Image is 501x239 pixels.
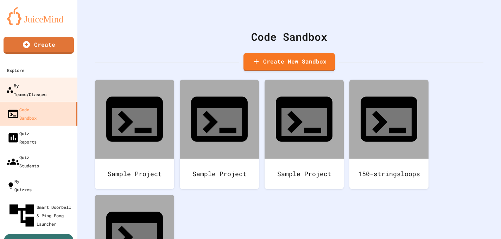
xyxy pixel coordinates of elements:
[7,201,75,230] div: Smart Doorbell & Ping Pong Launcher
[7,7,70,25] img: logo-orange.svg
[349,80,429,189] a: 150-stringsloops
[7,66,24,74] div: Explore
[6,81,46,98] div: My Teams/Classes
[349,159,429,189] div: 150-stringsloops
[7,177,32,194] div: My Quizzes
[265,159,344,189] div: Sample Project
[7,105,37,122] div: Code Sandbox
[7,153,39,170] div: Quiz Students
[180,159,259,189] div: Sample Project
[4,37,74,54] a: Create
[95,29,483,45] div: Code Sandbox
[95,80,174,189] a: Sample Project
[95,159,174,189] div: Sample Project
[7,129,37,146] div: Quiz Reports
[265,80,344,189] a: Sample Project
[243,53,335,71] a: Create New Sandbox
[180,80,259,189] a: Sample Project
